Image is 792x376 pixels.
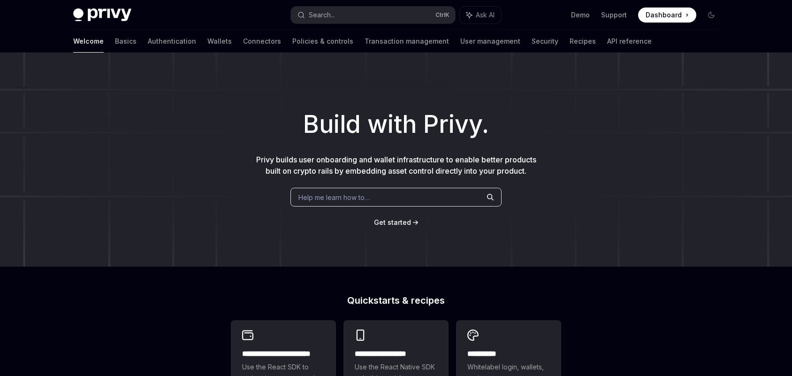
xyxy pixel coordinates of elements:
span: Get started [374,218,411,226]
a: Wallets [207,30,232,53]
div: Search... [309,9,335,21]
a: Demo [571,10,590,20]
a: Recipes [570,30,596,53]
a: API reference [607,30,652,53]
button: Toggle dark mode [704,8,719,23]
a: Connectors [243,30,281,53]
h1: Build with Privy. [15,106,777,143]
a: Security [532,30,558,53]
span: Dashboard [646,10,682,20]
a: Transaction management [365,30,449,53]
a: Welcome [73,30,104,53]
h2: Quickstarts & recipes [231,296,561,305]
a: Authentication [148,30,196,53]
a: Basics [115,30,137,53]
button: Search...CtrlK [291,7,455,23]
span: Ctrl K [435,11,449,19]
span: Ask AI [476,10,495,20]
span: Privy builds user onboarding and wallet infrastructure to enable better products built on crypto ... [256,155,536,176]
a: Get started [374,218,411,227]
button: Ask AI [460,7,501,23]
img: dark logo [73,8,131,22]
a: Dashboard [638,8,696,23]
a: Policies & controls [292,30,353,53]
a: Support [601,10,627,20]
a: User management [460,30,520,53]
span: Help me learn how to… [298,192,370,202]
